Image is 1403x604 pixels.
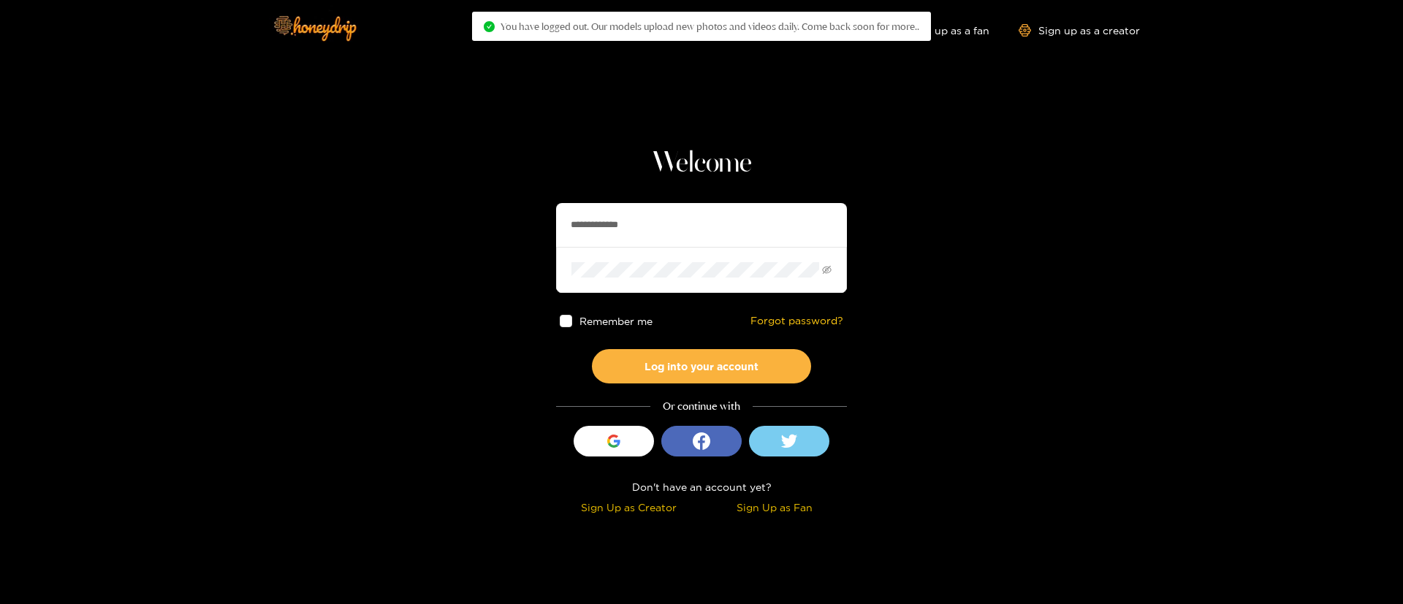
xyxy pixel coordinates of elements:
div: Or continue with [556,398,847,415]
div: Sign Up as Fan [705,499,843,516]
span: Remember me [579,316,653,326]
span: eye-invisible [822,265,832,275]
h1: Welcome [556,146,847,181]
div: Sign Up as Creator [560,499,698,516]
span: check-circle [484,21,495,32]
div: Don't have an account yet? [556,478,847,495]
button: Log into your account [592,349,811,383]
span: You have logged out. Our models upload new photos and videos daily. Come back soon for more.. [501,20,919,32]
a: Forgot password? [750,315,843,327]
a: Sign up as a fan [889,24,989,37]
a: Sign up as a creator [1019,24,1140,37]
